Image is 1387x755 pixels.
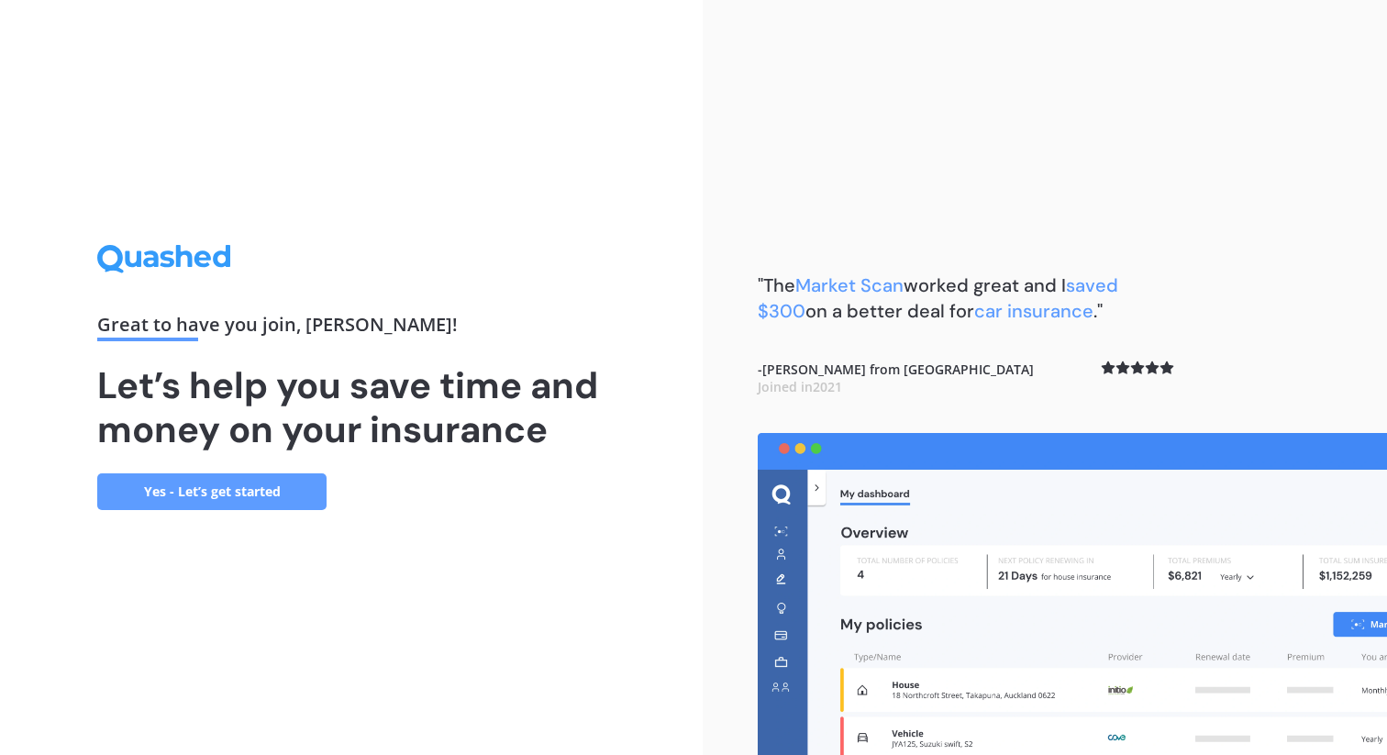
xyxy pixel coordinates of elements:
[758,273,1118,323] b: "The worked great and I on a better deal for ."
[758,433,1387,755] img: dashboard.webp
[974,299,1093,323] span: car insurance
[97,316,605,341] div: Great to have you join , [PERSON_NAME] !
[758,273,1118,323] span: saved $300
[758,378,842,395] span: Joined in 2021
[758,361,1034,396] b: - [PERSON_NAME] from [GEOGRAPHIC_DATA]
[795,273,904,297] span: Market Scan
[97,363,605,451] h1: Let’s help you save time and money on your insurance
[97,473,327,510] a: Yes - Let’s get started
